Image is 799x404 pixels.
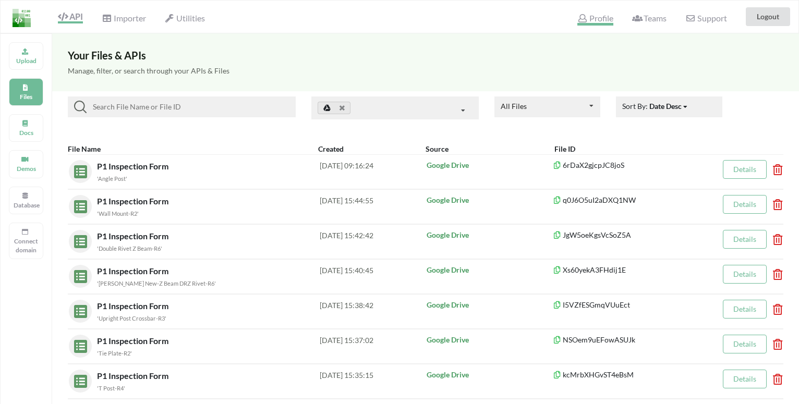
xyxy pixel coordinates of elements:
div: [DATE] 15:40:45 [320,265,426,288]
p: Google Drive [427,195,552,205]
a: Details [733,165,756,174]
p: 6rDaX2gjcpJC8joS [552,160,707,170]
div: [DATE] 15:38:42 [320,300,426,323]
a: Details [733,339,756,348]
p: Xs60yekA3FHdij1E [552,265,707,275]
span: API [58,11,83,21]
small: '[PERSON_NAME] New-Z Beam DRZ Rivet-R6' [97,280,216,287]
div: [DATE] 15:44:55 [320,195,426,218]
button: Logout [746,7,790,26]
p: Google Drive [427,230,552,240]
p: Demos [14,164,39,173]
p: NSOem9uEFowASUJk [552,335,707,345]
button: Details [723,195,767,214]
p: Google Drive [427,335,552,345]
p: Database [14,201,39,210]
p: Google Drive [427,160,552,170]
img: sheets.7a1b7961.svg [69,370,87,388]
span: P1 Inspection Form [97,196,171,206]
div: Date Desc [649,101,682,112]
img: sheets.7a1b7961.svg [69,160,87,178]
p: JgW5oeKgsVcSoZ5A [552,230,707,240]
span: Sort By: [622,102,688,111]
span: Importer [102,13,146,23]
button: Details [723,160,767,179]
small: 'T Post-R4' [97,385,125,391]
span: Utilities [165,13,205,23]
img: searchIcon.svg [74,101,87,113]
span: P1 Inspection Form [97,301,171,311]
a: Details [733,235,756,243]
input: Search File Name or File ID [87,101,292,113]
a: Details [733,270,756,278]
p: Files [14,92,39,101]
button: Details [723,265,767,284]
div: [DATE] 15:37:02 [320,335,426,358]
img: sheets.7a1b7961.svg [69,265,87,283]
span: Teams [632,13,667,23]
p: q0J6O5uI2aDXQ1NW [552,195,707,205]
b: Created [318,144,344,153]
small: 'Double Rivet Z Beam-R6' [97,245,162,252]
button: Details [723,370,767,388]
b: File ID [554,144,575,153]
small: 'Angle Post' [97,175,127,182]
span: P1 Inspection Form [97,336,171,346]
span: P1 Inspection Form [97,371,171,381]
p: kcMrbXHGvST4eBsM [552,370,707,380]
p: Google Drive [427,300,552,310]
span: Profile [577,13,613,26]
b: File Name [68,144,101,153]
h3: Your Files & APIs [68,49,783,62]
div: [DATE] 15:35:15 [320,370,426,393]
b: Source [426,144,449,153]
span: P1 Inspection Form [97,231,171,241]
h5: Manage, filter, or search through your APIs & Files [68,67,783,76]
img: LogoIcon.png [13,9,31,27]
p: Google Drive [427,370,552,380]
img: sheets.7a1b7961.svg [69,195,87,213]
button: Details [723,230,767,249]
div: All Files [501,103,527,110]
p: Connect domain [14,237,39,254]
button: Details [723,335,767,353]
img: sheets.7a1b7961.svg [69,335,87,353]
a: Details [733,304,756,313]
span: P1 Inspection Form [97,266,171,276]
p: Upload [14,56,39,65]
span: P1 Inspection Form [97,161,171,171]
small: 'Tie Plate-R2' [97,350,132,357]
button: Details [723,300,767,319]
small: 'Upright Post Crossbar-R3' [97,315,166,322]
a: Details [733,200,756,209]
p: Google Drive [427,265,552,275]
img: sheets.7a1b7961.svg [69,300,87,318]
p: Docs [14,128,39,137]
span: Support [685,14,727,22]
img: sheets.7a1b7961.svg [69,230,87,248]
a: Details [733,374,756,383]
small: 'Wall Mount-R2' [97,210,139,217]
p: I5VZfESGmqVUuEct [552,300,707,310]
div: [DATE] 15:42:42 [320,230,426,253]
div: [DATE] 09:16:24 [320,160,426,183]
